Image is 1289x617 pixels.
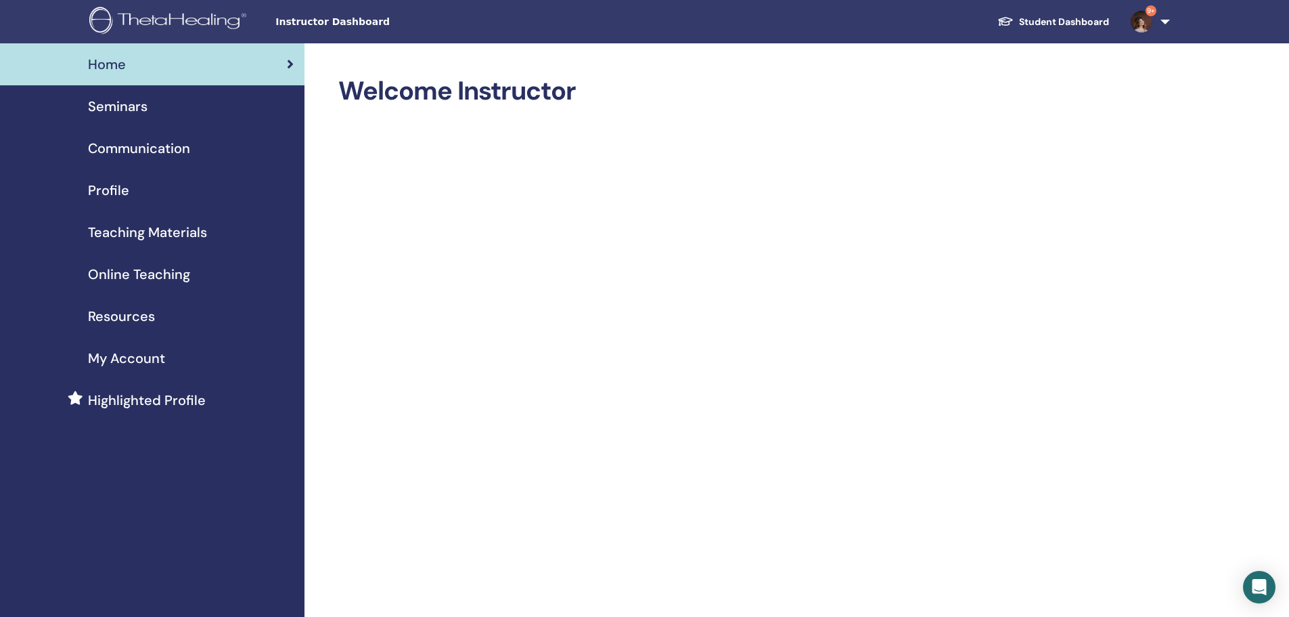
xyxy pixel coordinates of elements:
[987,9,1120,35] a: Student Dashboard
[88,54,126,75] span: Home
[997,16,1014,27] img: graduation-cap-white.svg
[88,180,129,200] span: Profile
[88,348,165,368] span: My Account
[89,7,251,37] img: logo.png
[88,306,155,326] span: Resources
[338,76,1150,107] h2: Welcome Instructor
[1146,5,1156,16] span: 9+
[88,222,207,242] span: Teaching Materials
[1243,571,1275,603] div: Open Intercom Messenger
[1131,11,1152,33] img: default.jpg
[88,138,190,158] span: Communication
[88,264,190,284] span: Online Teaching
[88,96,148,116] span: Seminars
[275,15,478,29] span: Instructor Dashboard
[88,390,206,410] span: Highlighted Profile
